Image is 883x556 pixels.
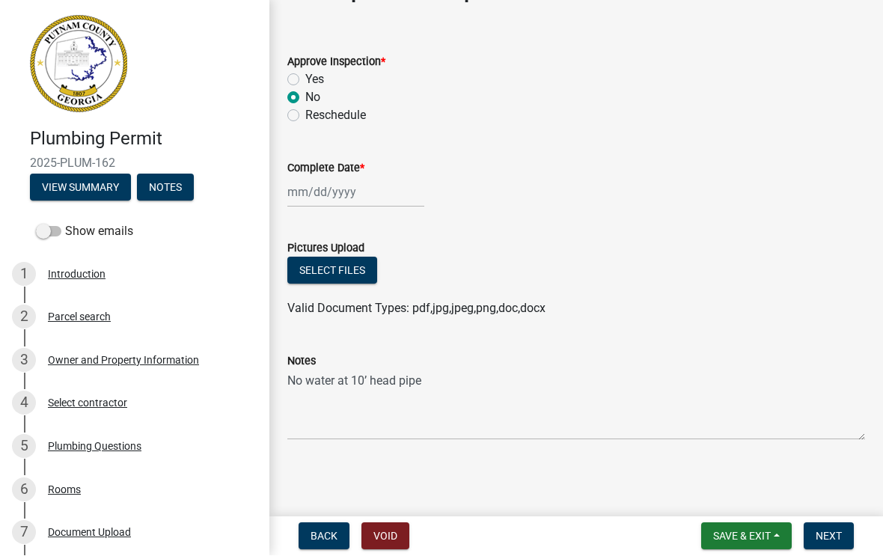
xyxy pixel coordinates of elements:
[287,257,377,284] button: Select files
[36,223,133,241] label: Show emails
[12,263,36,287] div: 1
[30,183,131,195] wm-modal-confirm: Summary
[30,16,127,113] img: Putnam County, Georgia
[701,523,792,550] button: Save & Exit
[311,531,337,543] span: Back
[713,531,771,543] span: Save & Exit
[12,391,36,415] div: 4
[30,174,131,201] button: View Summary
[48,485,81,495] div: Rooms
[816,531,842,543] span: Next
[804,523,854,550] button: Next
[48,398,127,409] div: Select contractor
[299,523,349,550] button: Back
[12,305,36,329] div: 2
[12,478,36,502] div: 6
[287,244,364,254] label: Pictures Upload
[361,523,409,550] button: Void
[48,269,106,280] div: Introduction
[137,174,194,201] button: Notes
[287,58,385,68] label: Approve Inspection
[287,302,546,316] span: Valid Document Types: pdf,jpg,jpeg,png,doc,docx
[137,183,194,195] wm-modal-confirm: Notes
[48,312,111,323] div: Parcel search
[305,89,320,107] label: No
[48,355,199,366] div: Owner and Property Information
[48,442,141,452] div: Plumbing Questions
[30,156,239,171] span: 2025-PLUM-162
[12,435,36,459] div: 5
[287,357,316,367] label: Notes
[287,164,364,174] label: Complete Date
[12,349,36,373] div: 3
[12,521,36,545] div: 7
[48,528,131,538] div: Document Upload
[30,129,257,150] h4: Plumbing Permit
[287,177,424,208] input: mm/dd/yyyy
[305,107,366,125] label: Reschedule
[305,71,324,89] label: Yes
